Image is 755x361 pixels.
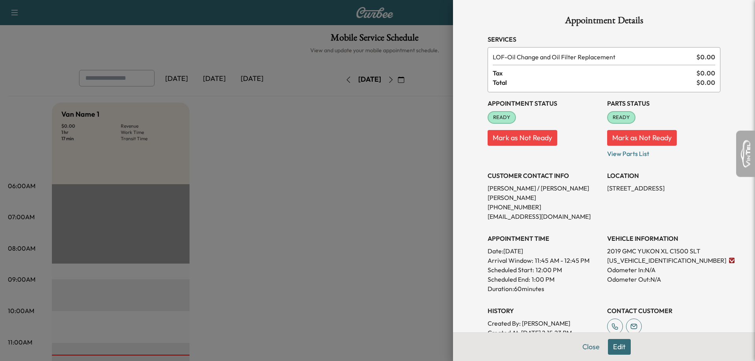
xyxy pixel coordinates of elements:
button: Mark as Not Ready [488,130,557,146]
h3: Appointment Status [488,99,601,108]
span: $ 0.00 [696,78,715,87]
p: [EMAIL_ADDRESS][DOMAIN_NAME] [488,212,601,221]
span: Oil Change and Oil Filter Replacement [493,52,693,62]
span: $ 0.00 [696,52,715,62]
h3: History [488,306,601,315]
span: $ 0.00 [696,68,715,78]
h3: Services [488,35,720,44]
h3: Parts Status [607,99,720,108]
p: Created At : [DATE] 2:15:23 PM [488,328,601,337]
h1: Appointment Details [488,16,720,28]
span: READY [488,114,515,121]
p: [PERSON_NAME] / [PERSON_NAME] [PERSON_NAME] [488,183,601,202]
span: Total [493,78,696,87]
p: 2019 GMC YUKON XL C1500 SLT [607,246,720,256]
h3: VEHICLE INFORMATION [607,234,720,243]
button: Mark as Not Ready [607,130,677,146]
p: Scheduled Start: [488,265,534,275]
p: 12:00 PM [536,265,562,275]
p: [PHONE_NUMBER] [488,202,601,212]
span: 11:45 AM - 12:45 PM [535,256,589,265]
p: Created By : [PERSON_NAME] [488,319,601,328]
h3: APPOINTMENT TIME [488,234,601,243]
h3: LOCATION [607,171,720,180]
p: 1:00 PM [532,275,554,284]
p: Odometer Out: N/A [607,275,720,284]
p: Date: [DATE] [488,246,601,256]
button: Edit [608,339,631,355]
span: READY [608,114,635,121]
button: Close [577,339,605,355]
p: Arrival Window: [488,256,601,265]
p: Scheduled End: [488,275,530,284]
h3: CUSTOMER CONTACT INFO [488,171,601,180]
h3: CONTACT CUSTOMER [607,306,720,315]
span: Tax [493,68,696,78]
p: Duration: 60 minutes [488,284,601,293]
p: [STREET_ADDRESS] [607,183,720,193]
p: Odometer In: N/A [607,265,720,275]
p: View Parts List [607,146,720,158]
